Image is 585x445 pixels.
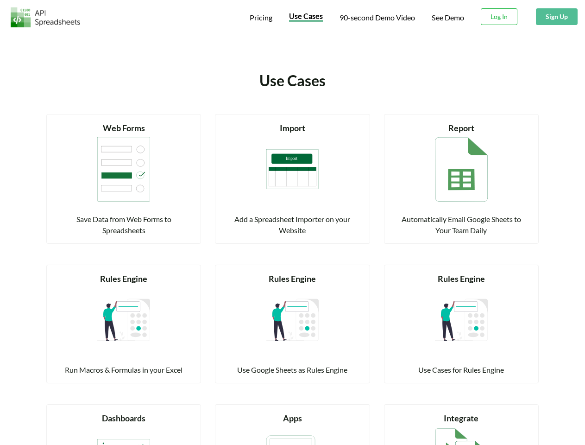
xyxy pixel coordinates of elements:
[396,214,527,236] div: Automatically Email Google Sheets to Your Team Daily
[226,214,358,236] div: Add a Spreadsheet Importer on your Website
[173,70,412,92] div: Use Cases
[396,412,527,425] div: Integrate
[250,13,272,22] span: Pricing
[396,364,527,375] div: Use Cases for Rules Engine
[226,364,358,375] div: Use Google Sheets as Rules Engine
[435,134,488,204] img: Use Case
[481,8,517,25] button: Log In
[435,285,488,355] img: Use Case
[266,285,319,355] img: Use Case
[58,122,189,134] div: Web Forms
[396,122,527,134] div: Report
[340,14,415,21] span: 90-second Demo Video
[58,364,189,375] div: Run Macros & Formulas in your Excel
[432,13,464,23] a: See Demo
[58,214,189,236] div: Save Data from Web Forms to Spreadsheets
[58,412,189,425] div: Dashboards
[226,122,358,134] div: Import
[97,285,150,355] img: Use Case
[226,273,358,285] div: Rules Engine
[58,273,189,285] div: Rules Engine
[266,134,319,204] img: Use Case
[226,412,358,425] div: Apps
[97,134,150,204] img: Use Case
[536,8,578,25] button: Sign Up
[396,273,527,285] div: Rules Engine
[289,12,323,20] span: Use Cases
[11,7,80,27] img: Logo.png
